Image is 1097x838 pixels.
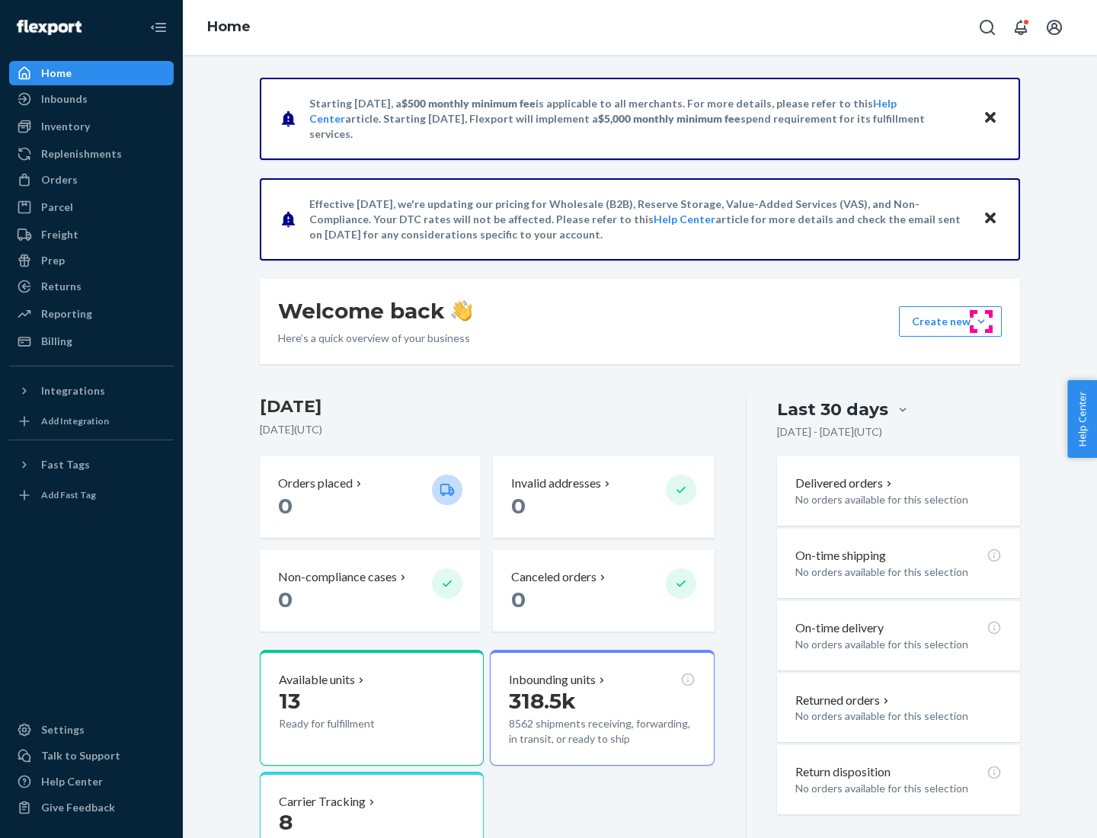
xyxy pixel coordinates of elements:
[511,493,526,519] span: 0
[795,565,1002,580] p: No orders available for this selection
[1006,12,1036,43] button: Open notifications
[795,637,1002,652] p: No orders available for this selection
[9,795,174,820] button: Give Feedback
[41,66,72,81] div: Home
[279,671,355,689] p: Available units
[899,306,1002,337] button: Create new
[511,568,596,586] p: Canceled orders
[9,302,174,326] a: Reporting
[41,457,90,472] div: Fast Tags
[41,146,122,162] div: Replenishments
[41,253,65,268] div: Prep
[9,744,174,768] a: Talk to Support
[9,379,174,403] button: Integrations
[41,383,105,398] div: Integrations
[41,488,96,501] div: Add Fast Tag
[9,248,174,273] a: Prep
[309,96,968,142] p: Starting [DATE], a is applicable to all merchants. For more details, please refer to this article...
[9,114,174,139] a: Inventory
[795,619,884,637] p: On-time delivery
[260,456,481,538] button: Orders placed 0
[17,20,82,35] img: Flexport logo
[260,422,715,437] p: [DATE] ( UTC )
[972,12,1003,43] button: Open Search Box
[278,568,397,586] p: Non-compliance cases
[41,774,103,789] div: Help Center
[9,409,174,433] a: Add Integration
[9,483,174,507] a: Add Fast Tag
[260,395,715,419] h3: [DATE]
[795,692,892,709] button: Returned orders
[9,168,174,192] a: Orders
[777,424,882,440] p: [DATE] - [DATE] ( UTC )
[9,274,174,299] a: Returns
[41,414,109,427] div: Add Integration
[9,195,174,219] a: Parcel
[278,331,472,346] p: Here’s a quick overview of your business
[41,200,73,215] div: Parcel
[278,587,293,613] span: 0
[493,456,714,538] button: Invalid addresses 0
[598,112,740,125] span: $5,000 monthly minimum fee
[451,300,472,321] img: hand-wave emoji
[9,718,174,742] a: Settings
[795,492,1002,507] p: No orders available for this selection
[41,722,85,737] div: Settings
[278,493,293,519] span: 0
[509,688,576,714] span: 318.5k
[41,172,78,187] div: Orders
[260,550,481,632] button: Non-compliance cases 0
[279,716,420,731] p: Ready for fulfillment
[980,208,1000,230] button: Close
[795,475,895,492] button: Delivered orders
[41,306,92,321] div: Reporting
[309,197,968,242] p: Effective [DATE], we're updating our pricing for Wholesale (B2B), Reserve Storage, Value-Added Se...
[207,18,251,35] a: Home
[795,763,891,781] p: Return disposition
[195,5,263,50] ol: breadcrumbs
[279,688,300,714] span: 13
[509,716,695,747] p: 8562 shipments receiving, forwarding, in transit, or ready to ship
[41,800,115,815] div: Give Feedback
[41,748,120,763] div: Talk to Support
[1067,380,1097,458] button: Help Center
[654,213,715,225] a: Help Center
[279,793,366,811] p: Carrier Tracking
[260,650,484,766] button: Available units13Ready for fulfillment
[509,671,596,689] p: Inbounding units
[9,142,174,166] a: Replenishments
[511,587,526,613] span: 0
[9,769,174,794] a: Help Center
[278,475,353,492] p: Orders placed
[1039,12,1070,43] button: Open account menu
[980,107,1000,130] button: Close
[41,91,88,107] div: Inbounds
[143,12,174,43] button: Close Navigation
[9,61,174,85] a: Home
[777,398,888,421] div: Last 30 days
[41,227,78,242] div: Freight
[9,329,174,353] a: Billing
[490,650,714,766] button: Inbounding units318.5k8562 shipments receiving, forwarding, in transit, or ready to ship
[9,87,174,111] a: Inbounds
[795,708,1002,724] p: No orders available for this selection
[493,550,714,632] button: Canceled orders 0
[279,809,293,835] span: 8
[41,279,82,294] div: Returns
[41,119,90,134] div: Inventory
[9,222,174,247] a: Freight
[511,475,601,492] p: Invalid addresses
[795,781,1002,796] p: No orders available for this selection
[9,453,174,477] button: Fast Tags
[41,334,72,349] div: Billing
[795,547,886,565] p: On-time shipping
[278,297,472,325] h1: Welcome back
[401,97,536,110] span: $500 monthly minimum fee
